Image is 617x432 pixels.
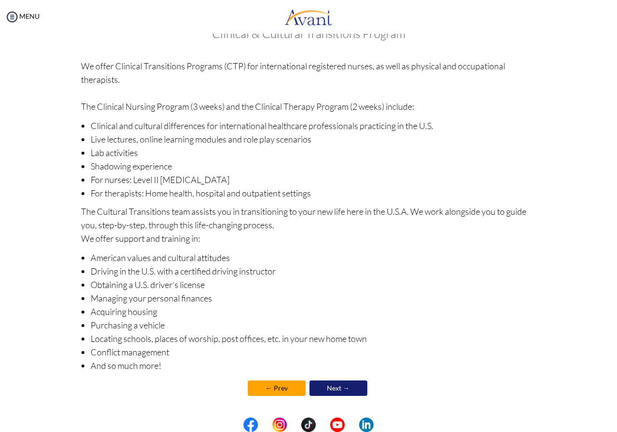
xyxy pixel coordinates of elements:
[91,345,537,359] li: Conflict management
[258,418,272,432] img: blank.png
[330,418,345,432] img: yt.png
[248,380,306,396] a: ← Prev
[316,418,330,432] img: blank.png
[91,291,537,305] li: Managing your personal finances
[359,418,374,432] img: li.png
[91,305,537,318] li: Acquiring housing
[91,278,537,291] li: Obtaining a U.S. driver’s license
[91,119,537,132] li: Clinical and cultural differences for international healthcare professionals practicing in the U.S.
[81,59,537,113] p: We offer Clinical Transitions Programs (CTP) for international registered nurses, as well as phys...
[81,27,537,40] h3: Clinical & Cultural Transitions Program
[5,12,40,20] a: MENU
[91,318,537,332] li: Purchasing a vehicle
[91,332,537,345] li: Locating schools, places of worship, post offices, etc. in your new home town
[91,173,537,186] li: For nurses: Level II [MEDICAL_DATA]
[5,10,19,24] img: icon-menu.png
[91,251,537,264] li: American values and cultural attitudes
[309,380,367,396] a: Next →
[91,132,537,146] li: Live lectures, online learning modules and role play scenarios
[284,2,333,31] img: logo.png
[243,418,258,432] img: fb.png
[91,264,537,278] li: Driving in the U.S. with a certified driving instructor
[301,418,316,432] img: tt.png
[91,186,537,200] li: For therapists: Home health, hospital and outpatient settings
[91,159,537,173] li: Shadowing experience
[81,205,537,245] p: The Cultural Transitions team assists you in transitioning to your new life here in the U.S.A. We...
[345,418,359,432] img: blank.png
[91,359,537,372] li: And so much more!
[91,146,537,159] li: Lab activities
[272,418,287,432] img: in.png
[287,418,301,432] img: blank.png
